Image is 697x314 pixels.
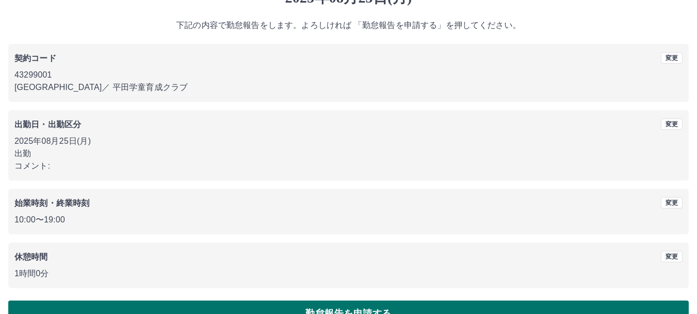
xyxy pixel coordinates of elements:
[14,267,683,280] p: 1時間0分
[14,54,56,63] b: 契約コード
[14,69,683,81] p: 43299001
[661,52,683,64] button: 変更
[8,19,689,32] p: 下記の内容で勤怠報告をします。よろしければ 「勤怠報告を申請する」を押してください。
[661,251,683,262] button: 変更
[14,214,683,226] p: 10:00 〜 19:00
[661,197,683,208] button: 変更
[14,81,683,94] p: [GEOGRAPHIC_DATA] ／ 平田学童育成クラブ
[14,120,81,129] b: 出勤日・出勤区分
[14,252,48,261] b: 休憩時間
[14,135,683,147] p: 2025年08月25日(月)
[661,118,683,130] button: 変更
[14,147,683,160] p: 出勤
[14,199,89,207] b: 始業時刻・終業時刻
[14,160,683,172] p: コメント:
